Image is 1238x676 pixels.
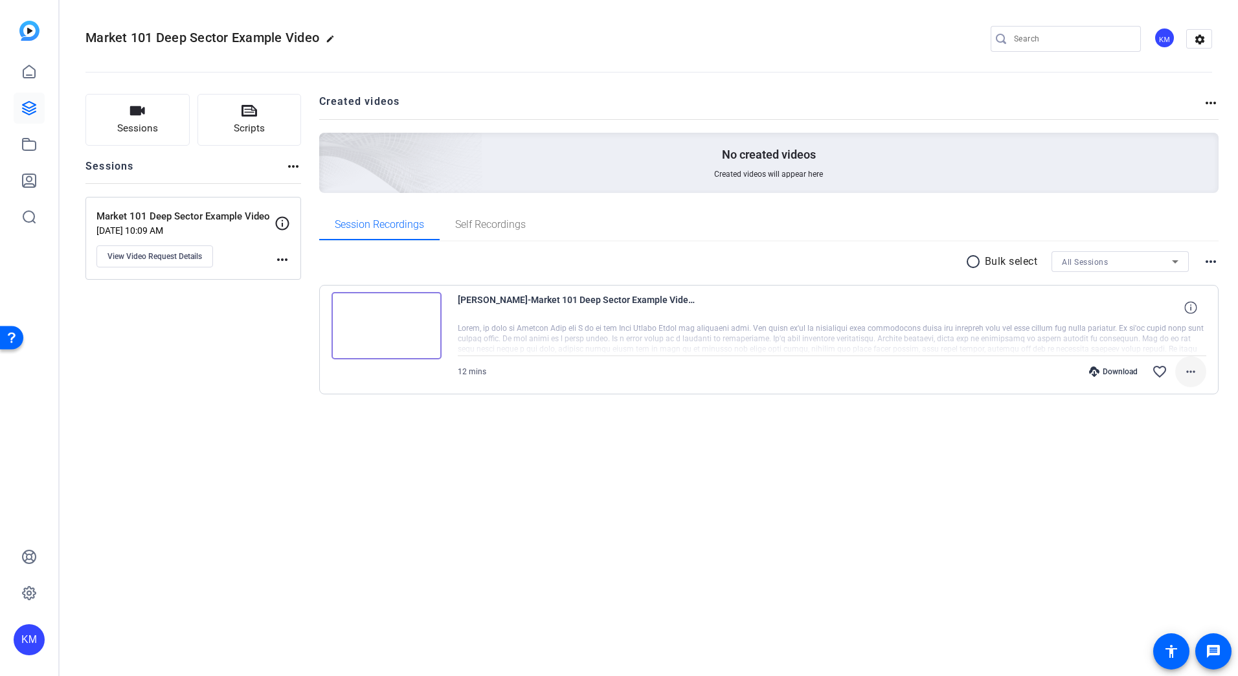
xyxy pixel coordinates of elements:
[326,34,341,50] mat-icon: edit
[96,245,213,267] button: View Video Request Details
[332,292,442,359] img: thumb-nail
[319,94,1204,119] h2: Created videos
[1154,27,1176,50] ngx-avatar: Kimberly Mentryka
[1203,254,1219,269] mat-icon: more_horiz
[1183,364,1199,379] mat-icon: more_horiz
[1187,30,1213,49] mat-icon: settings
[1206,644,1221,659] mat-icon: message
[85,94,190,146] button: Sessions
[14,624,45,655] div: KM
[19,21,39,41] img: blue-gradient.svg
[1203,95,1219,111] mat-icon: more_horiz
[458,367,486,376] span: 12 mins
[455,220,526,230] span: Self Recordings
[1152,364,1167,379] mat-icon: favorite_border
[174,5,483,286] img: Creted videos background
[722,147,816,163] p: No created videos
[117,121,158,136] span: Sessions
[1164,644,1179,659] mat-icon: accessibility
[965,254,985,269] mat-icon: radio_button_unchecked
[458,292,697,323] span: [PERSON_NAME]-Market 101 Deep Sector Example Video-Market 101 Deep Sector Example Video-175404467...
[96,225,275,236] p: [DATE] 10:09 AM
[1154,27,1175,49] div: KM
[96,209,275,224] p: Market 101 Deep Sector Example Video
[107,251,202,262] span: View Video Request Details
[335,220,424,230] span: Session Recordings
[985,254,1038,269] p: Bulk select
[197,94,302,146] button: Scripts
[85,30,319,45] span: Market 101 Deep Sector Example Video
[1083,366,1144,377] div: Download
[714,169,823,179] span: Created videos will appear here
[286,159,301,174] mat-icon: more_horiz
[275,252,290,267] mat-icon: more_horiz
[85,159,134,183] h2: Sessions
[234,121,265,136] span: Scripts
[1014,31,1131,47] input: Search
[1062,258,1108,267] span: All Sessions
